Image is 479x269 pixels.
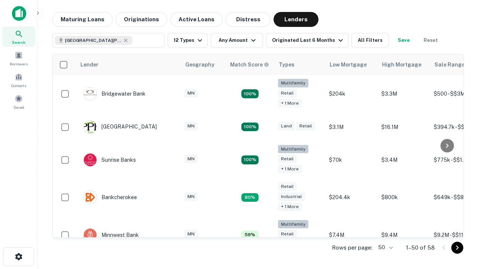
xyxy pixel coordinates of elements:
[84,154,97,166] img: picture
[184,155,198,163] div: MN
[378,113,430,141] td: $16.1M
[434,60,465,69] div: Sale Range
[168,33,208,48] button: 12 Types
[84,121,97,133] img: picture
[325,141,378,179] td: $70k
[330,60,367,69] div: Low Mortgage
[266,33,348,48] button: Originated Last 6 Months
[52,12,113,27] button: Maturing Loans
[12,6,26,21] img: capitalize-icon.png
[11,83,26,89] span: Contacts
[378,54,430,75] th: High Mortgage
[406,243,435,252] p: 1–50 of 58
[241,123,259,132] div: Matching Properties: 10, hasApolloMatch: undefined
[278,122,295,130] div: Land
[84,229,97,241] img: picture
[278,155,297,163] div: Retail
[278,202,302,211] div: + 1 more
[451,242,463,254] button: Go to next page
[325,179,378,216] td: $204.4k
[10,61,28,67] span: Borrowers
[211,33,263,48] button: Any Amount
[83,228,139,242] div: Minnwest Bank
[84,191,97,204] img: picture
[181,54,226,75] th: Geography
[226,12,271,27] button: Distress
[226,54,274,75] th: Capitalize uses an advanced AI algorithm to match your search with the best lender. The match sco...
[13,104,24,110] span: Saved
[279,60,295,69] div: Types
[442,185,479,221] iframe: Chat Widget
[392,33,416,48] button: Save your search to get updates of matches that match your search criteria.
[375,242,394,253] div: 50
[274,12,318,27] button: Lenders
[272,36,345,45] div: Originated Last 6 Months
[278,220,308,229] div: Multifamily
[83,191,137,204] div: Bankcherokee
[230,61,269,69] div: Capitalize uses an advanced AI algorithm to match your search with the best lender. The match sco...
[332,243,372,252] p: Rows per page:
[382,60,421,69] div: High Mortgage
[65,37,121,44] span: [GEOGRAPHIC_DATA][PERSON_NAME], [GEOGRAPHIC_DATA], [GEOGRAPHIC_DATA]
[184,122,198,130] div: MN
[230,61,268,69] h6: Match Score
[378,216,430,254] td: $9.4M
[83,120,157,134] div: [GEOGRAPHIC_DATA]
[116,12,167,27] button: Originations
[170,12,223,27] button: Active Loans
[184,89,198,98] div: MN
[296,122,315,130] div: Retail
[278,182,297,191] div: Retail
[378,179,430,216] td: $800k
[241,193,259,202] div: Matching Properties: 8, hasApolloMatch: undefined
[184,192,198,201] div: MN
[83,87,146,101] div: Bridgewater Bank
[84,87,97,100] img: picture
[419,33,443,48] button: Reset
[184,230,198,238] div: MN
[2,27,35,47] a: Search
[76,54,181,75] th: Lender
[241,231,259,239] div: Matching Properties: 6, hasApolloMatch: undefined
[2,70,35,90] a: Contacts
[278,79,308,87] div: Multifamily
[378,75,430,113] td: $3.3M
[83,153,136,167] div: Sunrise Banks
[2,92,35,112] a: Saved
[325,75,378,113] td: $204k
[351,33,389,48] button: All Filters
[278,89,297,98] div: Retail
[278,145,308,154] div: Multifamily
[278,192,305,201] div: Industrial
[185,60,214,69] div: Geography
[274,54,325,75] th: Types
[325,216,378,254] td: $7.4M
[325,54,378,75] th: Low Mortgage
[278,230,297,238] div: Retail
[80,60,98,69] div: Lender
[378,141,430,179] td: $3.4M
[241,155,259,164] div: Matching Properties: 14, hasApolloMatch: undefined
[2,48,35,68] a: Borrowers
[241,89,259,98] div: Matching Properties: 18, hasApolloMatch: undefined
[278,99,302,108] div: + 1 more
[278,165,302,173] div: + 1 more
[12,39,25,45] span: Search
[325,113,378,141] td: $3.1M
